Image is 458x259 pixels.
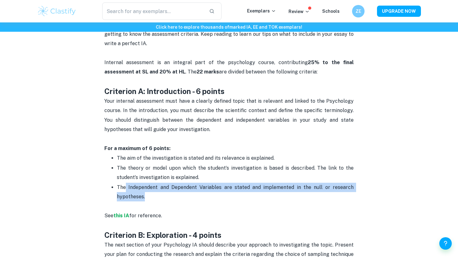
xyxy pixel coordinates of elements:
h6: Click here to explore thousands of marked IA, EE and TOK exemplars ! [1,24,457,31]
span: The Independent and Dependent Variables are stated and implemented in the null or research hypoth... [117,184,355,200]
span: The aim of the investigation is stated and its relevance is explained. [117,155,274,161]
p: Exemplars [247,7,276,14]
strong: 22 marks [197,69,219,75]
p: Review [289,8,310,15]
span: Your internal assessment must have a clearly defined topic that is relevant and linked to the Psy... [104,98,355,132]
button: UPGRADE NOW [377,6,421,17]
span: See [104,213,113,219]
button: ZE [352,5,365,17]
span: for reference. [129,213,162,219]
a: Schools [322,9,340,14]
img: Clastify logo [37,5,77,17]
span: The theory or model upon which the student’s investigation is based is described. The link to the... [117,165,355,180]
strong: Criterion B: Exploration - 4 points [104,231,222,239]
strong: Criterion A: Introduction - 6 points [104,87,225,96]
a: this IA [113,213,129,219]
button: Help and Feedback [439,237,452,250]
input: Search for any exemplars... [102,2,204,20]
p: You have already chosen your Psychology IA topic and you don't know what to do next? A crucial st... [104,20,354,58]
span: Internal assessment is an integral part of the psychology course, contributing . The are divided ... [104,59,355,75]
h6: ZE [355,8,362,15]
strong: For a maximum of 6 points: [104,145,170,151]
